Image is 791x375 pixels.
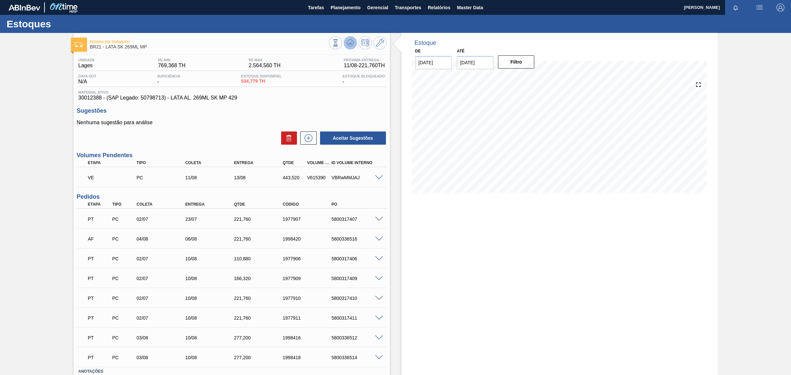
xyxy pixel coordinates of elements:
span: Unidade [78,58,95,62]
button: Notificações [725,3,746,12]
div: 5800336516 [330,236,385,242]
div: Pedido de Compra [110,216,136,222]
div: Pedido de Compra [110,315,136,321]
div: 166,320 [232,276,288,281]
div: 23/07/2025 [184,216,239,222]
h1: Estoques [7,20,124,28]
div: 5800317409 [330,276,385,281]
div: 02/07/2025 [135,256,190,261]
div: Tipo [110,202,136,207]
button: Ir ao Master Data / Geral [373,36,387,49]
div: 277,200 [232,335,288,340]
div: Coleta [184,160,239,165]
div: 5800336514 [330,355,385,360]
p: PT [88,355,111,360]
div: Qtde [232,202,288,207]
div: Aguardando Faturamento [86,232,112,246]
span: Data out [78,74,97,78]
div: 06/08/2025 [184,236,239,242]
label: Até [457,49,464,53]
div: Pedido em Trânsito [86,311,112,325]
span: 534,779 TH [241,79,282,84]
div: 221,760 [232,236,288,242]
span: Master Data [457,4,483,12]
div: Código [281,202,337,207]
div: 221,760 [232,216,288,222]
div: 5800336512 [330,335,385,340]
div: 1998418 [281,355,337,360]
label: De [415,49,421,53]
div: Estoque [415,40,436,46]
span: Suficiência [157,74,180,78]
div: 5800317406 [330,256,385,261]
div: 443,520 [281,175,307,180]
p: PT [88,296,111,301]
div: 5800317410 [330,296,385,301]
div: Entrega [184,202,239,207]
div: Tipo [135,160,190,165]
span: 769,368 TH [158,63,185,69]
img: TNhmsLtSVTkK8tSr43FrP2fwEKptu5GPRR3wAAAABJRU5ErkJggg== [9,5,40,11]
span: 11/08 - 221,760 TH [344,63,385,69]
div: Coleta [135,202,190,207]
div: Pedido em Trânsito [86,251,112,266]
div: Qtde [281,160,307,165]
span: PE MIN [158,58,185,62]
div: 02/07/2025 [135,296,190,301]
span: Estoque Disponível [241,74,282,78]
div: Pedido em Trânsito [86,212,112,226]
div: 11/08/2025 [184,175,239,180]
span: Próxima Entrega [344,58,385,62]
span: 30012388 - (SAP Legado: 50798713) - LATA AL. 269ML SK MP 429 [78,95,385,101]
span: Lages [78,63,95,69]
div: 04/08/2025 [135,236,190,242]
div: VBRwMMJAJ [330,175,385,180]
div: Pedido de Compra [110,355,136,360]
button: Atualizar Gráfico [344,36,357,49]
p: Nenhuma sugestão para análise [77,120,387,126]
div: Pedido de Compra [110,335,136,340]
h3: Sugestões [77,107,387,114]
div: 221,760 [232,315,288,321]
div: 10/08/2025 [184,276,239,281]
div: Pedido em Trânsito [86,271,112,286]
p: VE [88,175,140,180]
span: Material ativo [78,90,385,94]
span: Relatórios [428,4,450,12]
div: 02/07/2025 [135,216,190,222]
div: 10/08/2025 [184,335,239,340]
div: 13/08/2025 [232,175,288,180]
p: AF [88,236,111,242]
div: 1977909 [281,276,337,281]
div: 1998416 [281,335,337,340]
div: 1998420 [281,236,337,242]
div: Volume Enviado para Transporte [86,170,142,185]
div: 10/08/2025 [184,296,239,301]
span: Transportes [395,4,421,12]
span: Gerencial [367,4,388,12]
div: Etapa [86,202,112,207]
button: Programar Estoque [359,36,372,49]
div: Volume Portal [306,160,332,165]
div: Excluir Sugestões [278,131,297,145]
div: 03/08/2025 [135,335,190,340]
img: Logout [776,4,784,12]
p: PT [88,276,111,281]
input: dd/mm/yyyy [457,56,493,69]
div: 110,880 [232,256,288,261]
span: BR21 - LATA SK 269ML MP [90,44,329,49]
div: Pedido de Compra [110,256,136,261]
h3: Pedidos [77,193,387,200]
button: Aceitar Sugestões [320,131,386,145]
div: 10/08/2025 [184,256,239,261]
div: Pedido de Compra [110,236,136,242]
div: Pedido em Trânsito [86,331,112,345]
div: Pedido em Trânsito [86,350,112,365]
div: 10/08/2025 [184,355,239,360]
div: Aceitar Sugestões [317,131,387,145]
p: PT [88,315,111,321]
input: dd/mm/yyyy [415,56,452,69]
span: 2.564,560 TH [249,63,280,69]
div: Pedido de Compra [135,175,190,180]
div: 03/08/2025 [135,355,190,360]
